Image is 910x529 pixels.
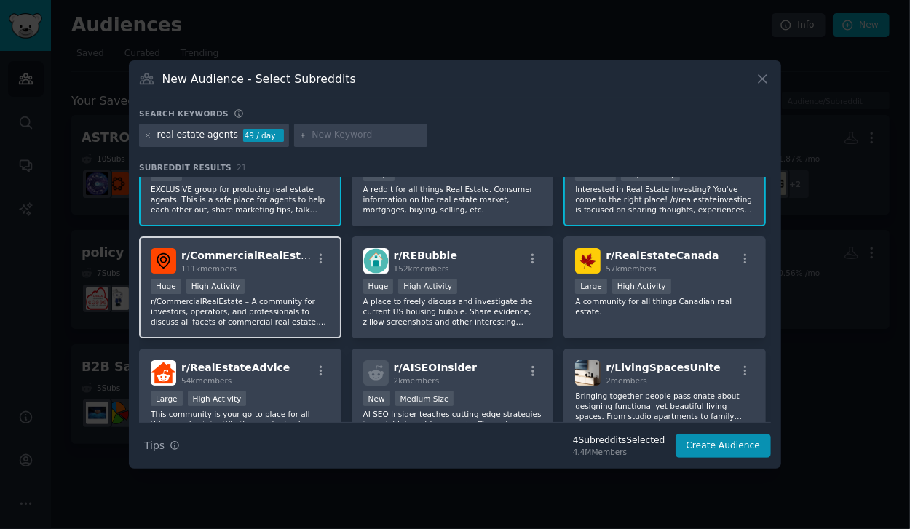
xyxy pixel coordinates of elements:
img: REBubble [363,248,389,274]
p: A reddit for all things Real Estate. Consumer information on the real estate market, mortgages, b... [363,184,542,215]
span: r/ REBubble [394,250,457,261]
div: Huge [363,279,394,294]
p: r/CommercialRealEstate – A community for investors, operators, and professionals to discuss all f... [151,296,330,327]
div: Medium Size [395,391,454,406]
img: RealEstateCanada [575,248,601,274]
span: r/ CommercialRealEstate [181,250,320,261]
div: Huge [151,279,181,294]
div: Large [575,279,607,294]
span: r/ RealEstateCanada [606,250,719,261]
span: 152k members [394,264,449,273]
p: EXCLUSIVE group for producing real estate agents. This is a safe place for agents to help each ot... [151,184,330,215]
span: 111k members [181,264,237,273]
div: High Activity [186,279,245,294]
span: 57k members [606,264,656,273]
button: Create Audience [676,434,772,458]
div: High Activity [188,391,247,406]
img: RealEstateAdvice [151,360,176,386]
input: New Keyword [312,129,422,142]
h3: Search keywords [139,108,229,119]
img: LivingSpacesUnite [575,360,601,386]
span: Tips [144,438,165,453]
img: CommercialRealEstate [151,248,176,274]
span: r/ RealEstateAdvice [181,362,290,373]
div: New [363,391,390,406]
div: 4.4M Members [573,447,665,457]
button: Tips [139,433,185,458]
p: Interested in Real Estate Investing? You've come to the right place! /r/realestateinvesting is fo... [575,184,754,215]
div: High Activity [398,279,457,294]
span: 54k members [181,376,232,385]
div: High Activity [612,279,671,294]
p: A place to freely discuss and investigate the current US housing bubble. Share evidence, zillow s... [363,296,542,327]
h3: New Audience - Select Subreddits [162,71,356,87]
span: 2 members [606,376,647,385]
span: r/ LivingSpacesUnite [606,362,721,373]
p: A community for all things Canadian real estate. [575,296,754,317]
span: 2k members [394,376,440,385]
p: AI SEO Insider teaches cutting-edge strategies to rank higher, drive more traffic, and grow your ... [363,409,542,439]
div: real estate agents [157,129,238,142]
div: 49 / day [243,129,284,142]
span: 21 [237,163,247,172]
p: Bringing together people passionate about designing functional yet beautiful living spaces. From ... [575,391,754,421]
p: This community is your go-to place for all things real estate. Whether you're buying your first h... [151,409,330,439]
div: 4 Subreddit s Selected [573,434,665,448]
span: r/ AISEOInsider [394,362,477,373]
div: Large [151,391,183,406]
span: Subreddit Results [139,162,232,172]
